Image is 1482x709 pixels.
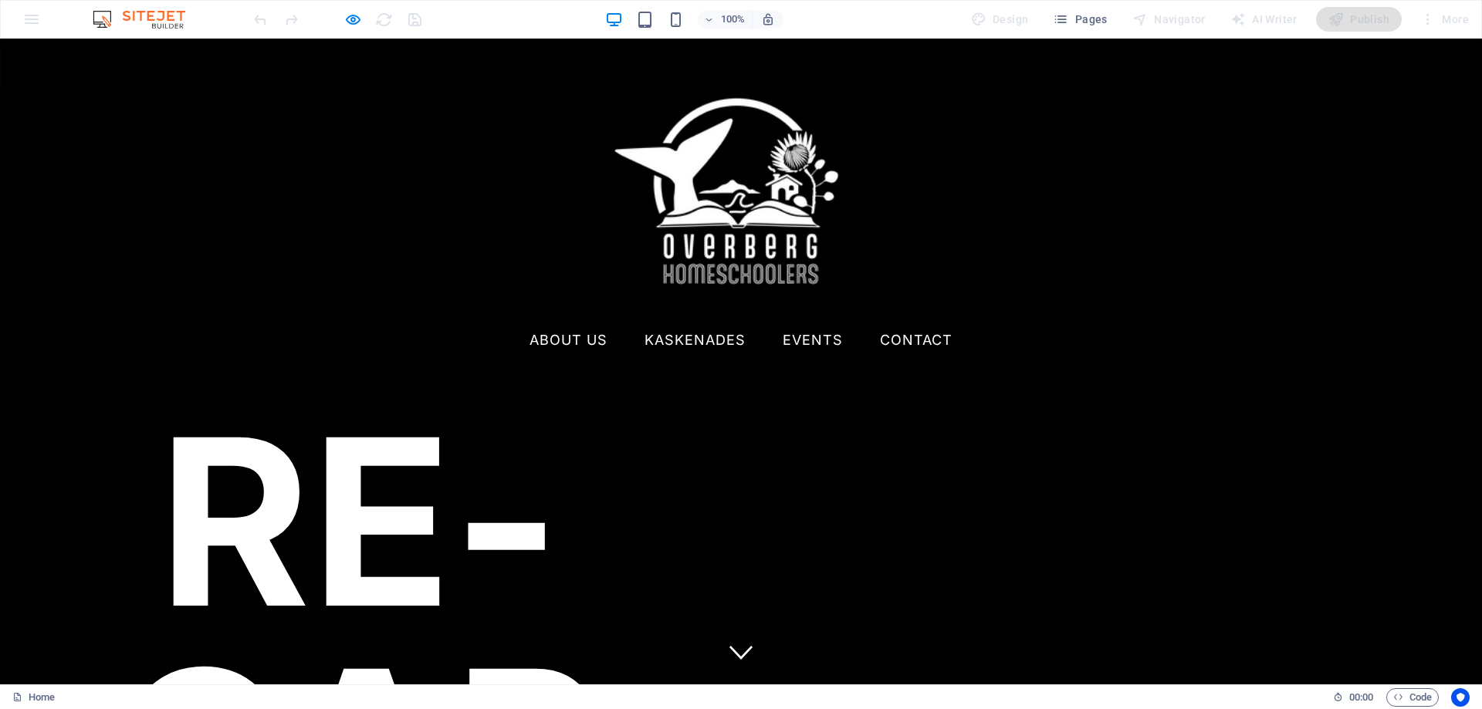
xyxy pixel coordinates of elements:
i: On resize automatically adjust zoom level to fit chosen device. [761,12,775,26]
span: 00 00 [1349,688,1373,707]
span: : [1360,691,1362,703]
span: Code [1393,688,1432,707]
h6: 100% [721,10,746,29]
a: Click to cancel selection. Double-click to open Pages [12,688,55,707]
div: Design (Ctrl+Alt+Y) [965,7,1035,32]
button: Pages [1047,7,1113,32]
span: Pages [1053,12,1107,27]
a: CONTACT [880,282,952,321]
button: Usercentrics [1451,688,1470,707]
a: EVENTS [783,282,843,321]
button: Code [1386,688,1439,707]
h6: Session time [1333,688,1374,707]
a: KASKENADES [645,282,746,321]
img: overberghomeschoolathletics.co.za [606,12,876,282]
a: ABOUT US [530,282,607,321]
button: 100% [698,10,753,29]
img: Editor Logo [89,10,205,29]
